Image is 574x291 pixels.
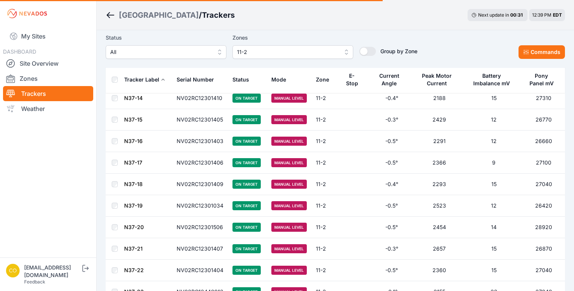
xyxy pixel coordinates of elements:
[124,202,143,209] a: N37-19
[232,266,261,275] span: On Target
[311,195,340,217] td: 11-2
[523,131,565,152] td: 26660
[3,27,93,45] a: My Sites
[465,260,522,281] td: 15
[106,5,235,25] nav: Breadcrumb
[510,12,524,18] div: 00 : 31
[523,174,565,195] td: 27040
[124,138,143,144] a: N37-16
[172,131,228,152] td: NV02RC12301403
[414,260,465,281] td: 2360
[172,109,228,131] td: NV02RC12301405
[519,45,565,59] button: Commands
[271,201,307,210] span: Manual Level
[374,72,404,87] div: Current Angle
[344,72,360,87] div: E-Stop
[465,174,522,195] td: 15
[523,152,565,174] td: 27100
[553,12,562,18] span: EDT
[370,152,414,174] td: -0.5°
[523,109,565,131] td: 26770
[414,131,465,152] td: 2291
[106,45,226,59] button: All
[172,260,228,281] td: NV02RC12301404
[311,260,340,281] td: 11-2
[3,101,93,116] a: Weather
[370,260,414,281] td: -0.5°
[271,94,307,103] span: Manual Level
[311,238,340,260] td: 11-2
[469,67,518,92] button: Battery Imbalance mV
[418,67,461,92] button: Peak Motor Current
[232,137,261,146] span: On Target
[523,88,565,109] td: 27310
[271,180,307,189] span: Manual Level
[414,152,465,174] td: 2366
[523,195,565,217] td: 26420
[6,8,48,20] img: Nevados
[177,76,214,83] div: Serial Number
[311,88,340,109] td: 11-2
[232,45,353,59] button: 11-2
[237,48,338,57] span: 11-2
[465,88,522,109] td: 15
[124,245,143,252] a: N37-21
[124,181,143,187] a: N37-18
[124,159,142,166] a: N37-17
[110,48,211,57] span: All
[232,223,261,232] span: On Target
[271,115,307,124] span: Manual Level
[374,67,409,92] button: Current Angle
[418,72,456,87] div: Peak Motor Current
[232,244,261,253] span: On Target
[532,12,551,18] span: 12:39 PM
[523,217,565,238] td: 28920
[414,217,465,238] td: 2454
[232,158,261,167] span: On Target
[124,71,165,89] button: Tracker Label
[172,152,228,174] td: NV02RC12301406
[271,76,286,83] div: Mode
[414,109,465,131] td: 2429
[465,152,522,174] td: 9
[523,238,565,260] td: 26870
[124,95,143,101] a: N37-14
[172,238,228,260] td: NV02RC12301407
[232,33,353,42] label: Zones
[3,48,36,55] span: DASHBOARD
[370,88,414,109] td: -0.4°
[124,267,144,273] a: N37-22
[478,12,509,18] span: Next update in
[370,238,414,260] td: -0.3°
[3,86,93,101] a: Trackers
[527,72,556,87] div: Pony Panel mV
[311,131,340,152] td: 11-2
[414,88,465,109] td: 2188
[465,238,522,260] td: 15
[3,71,93,86] a: Zones
[232,94,261,103] span: On Target
[414,238,465,260] td: 2657
[311,152,340,174] td: 11-2
[311,109,340,131] td: 11-2
[465,217,522,238] td: 14
[271,71,292,89] button: Mode
[344,67,365,92] button: E-Stop
[271,158,307,167] span: Manual Level
[316,76,329,83] div: Zone
[124,116,142,123] a: N37-15
[316,71,335,89] button: Zone
[414,195,465,217] td: 2523
[465,195,522,217] td: 12
[271,266,307,275] span: Manual Level
[177,71,220,89] button: Serial Number
[119,10,199,20] a: [GEOGRAPHIC_DATA]
[202,10,235,20] h3: Trackers
[172,174,228,195] td: NV02RC12301409
[24,279,45,285] a: Feedback
[106,33,226,42] label: Status
[24,264,81,279] div: [EMAIL_ADDRESS][DOMAIN_NAME]
[3,56,93,71] a: Site Overview
[172,88,228,109] td: NV02RC12301410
